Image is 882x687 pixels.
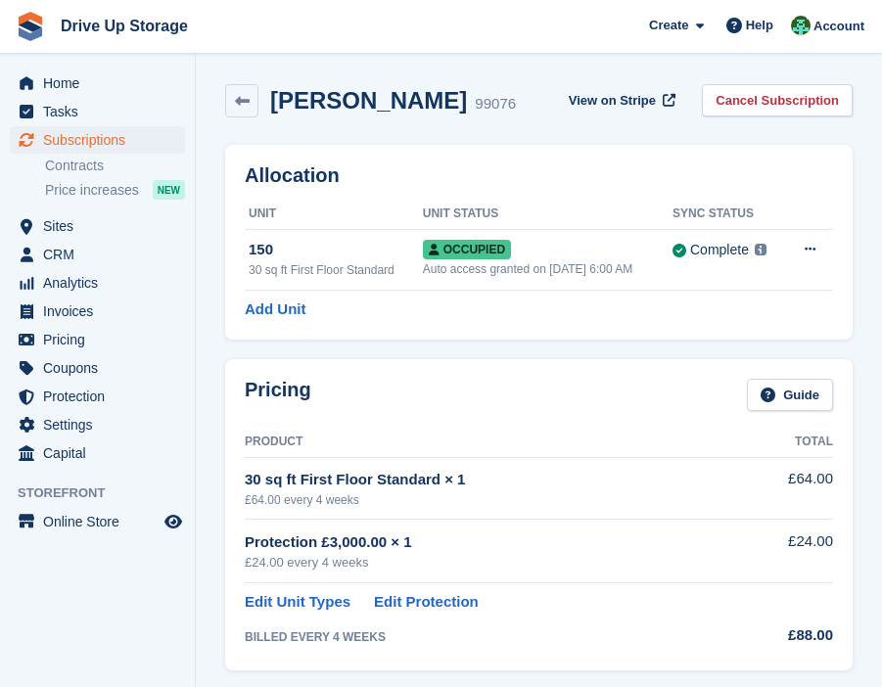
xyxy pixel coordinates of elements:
[45,181,139,200] span: Price increases
[43,269,161,297] span: Analytics
[10,269,185,297] a: menu
[245,591,350,614] a: Edit Unit Types
[10,411,185,438] a: menu
[10,241,185,268] a: menu
[43,298,161,325] span: Invoices
[10,298,185,325] a: menu
[16,12,45,41] img: stora-icon-8386f47178a22dfd0bd8f6a31ec36ba5ce8667c1dd55bd0f319d3a0aa187defe.svg
[245,298,305,321] a: Add Unit
[249,261,423,279] div: 30 sq ft First Floor Standard
[649,16,688,35] span: Create
[249,239,423,261] div: 150
[245,199,423,230] th: Unit
[43,508,161,535] span: Online Store
[791,16,811,35] img: Camille
[10,212,185,240] a: menu
[245,628,738,646] div: BILLED EVERY 4 WEEKS
[475,93,516,115] div: 99076
[153,180,185,200] div: NEW
[245,491,738,509] div: £64.00 every 4 weeks
[245,531,738,554] div: Protection £3,000.00 × 1
[738,457,833,519] td: £64.00
[423,199,673,230] th: Unit Status
[43,326,161,353] span: Pricing
[10,126,185,154] a: menu
[45,157,185,175] a: Contracts
[245,379,311,411] h2: Pricing
[10,439,185,467] a: menu
[45,179,185,201] a: Price increases NEW
[423,240,511,259] span: Occupied
[10,354,185,382] a: menu
[245,427,738,458] th: Product
[245,164,833,187] h2: Allocation
[10,383,185,410] a: menu
[569,91,656,111] span: View on Stripe
[43,439,161,467] span: Capital
[374,591,479,614] a: Edit Protection
[561,84,679,116] a: View on Stripe
[43,212,161,240] span: Sites
[10,69,185,97] a: menu
[673,199,784,230] th: Sync Status
[755,244,766,255] img: icon-info-grey-7440780725fd019a000dd9b08b2336e03edf1995a4989e88bcd33f0948082b44.svg
[10,508,185,535] a: menu
[10,98,185,125] a: menu
[245,469,738,491] div: 30 sq ft First Floor Standard × 1
[43,98,161,125] span: Tasks
[270,87,467,114] h2: [PERSON_NAME]
[43,69,161,97] span: Home
[690,240,749,260] div: Complete
[738,520,833,583] td: £24.00
[423,260,673,278] div: Auto access granted on [DATE] 6:00 AM
[18,483,195,503] span: Storefront
[747,379,833,411] a: Guide
[702,84,853,116] a: Cancel Subscription
[43,126,161,154] span: Subscriptions
[162,510,185,533] a: Preview store
[746,16,773,35] span: Help
[43,241,161,268] span: CRM
[43,411,161,438] span: Settings
[43,354,161,382] span: Coupons
[53,10,196,42] a: Drive Up Storage
[245,553,738,572] div: £24.00 every 4 weeks
[738,427,833,458] th: Total
[10,326,185,353] a: menu
[813,17,864,36] span: Account
[43,383,161,410] span: Protection
[738,624,833,647] div: £88.00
